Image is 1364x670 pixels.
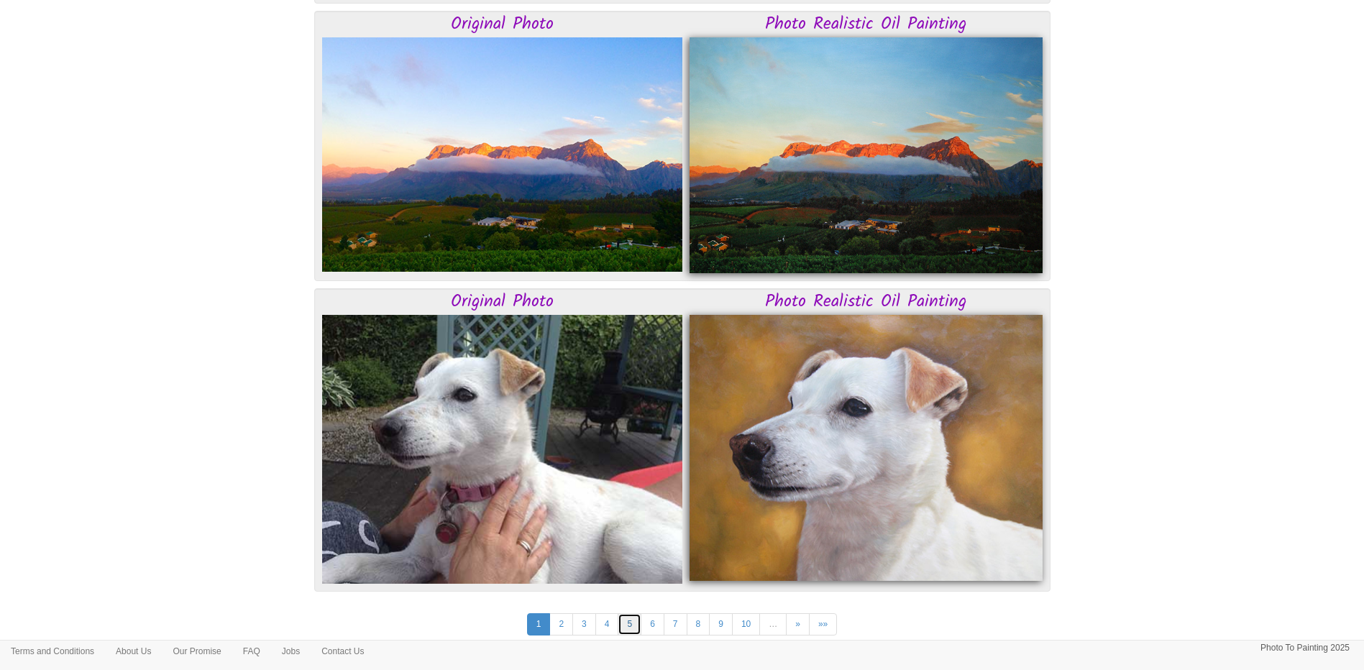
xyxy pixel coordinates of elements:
a: »» [809,613,837,635]
a: 4 [595,613,619,635]
a: FAQ [232,641,271,662]
h3: Photo Realistic Oil Painting [690,293,1043,311]
a: 2 [549,613,573,635]
img: Original Photo [322,37,682,272]
h3: Original Photo [322,15,682,34]
p: Photo To Painting 2025 [1260,641,1350,656]
a: 5 [618,613,641,635]
a: Contact Us [311,641,375,662]
a: Jobs [271,641,311,662]
a: 9 [709,613,733,635]
a: 7 [664,613,687,635]
img: Oil painting of a dog [690,315,1043,581]
a: … [759,613,787,635]
img: Original Photo [322,315,682,584]
h3: Photo Realistic Oil Painting [690,15,1043,34]
img: Oil painting of Ayers Rock [690,37,1043,273]
a: 1 [527,613,551,635]
a: 6 [641,613,664,635]
a: » [786,613,810,635]
a: 8 [687,613,710,635]
a: Our Promise [162,641,232,662]
h3: Original Photo [322,293,682,311]
a: About Us [105,641,162,662]
a: 3 [572,613,596,635]
a: 10 [732,613,760,635]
